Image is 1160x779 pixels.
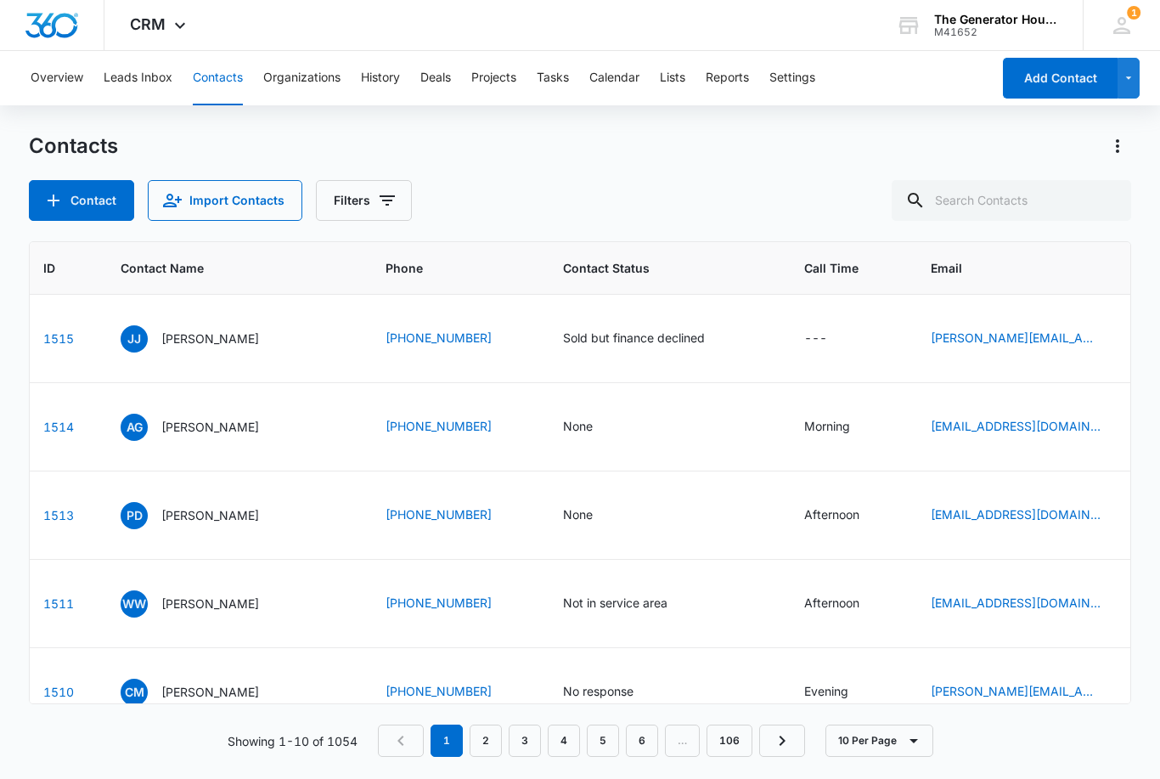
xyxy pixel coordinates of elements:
[563,682,664,703] div: Contact Status - No response - Select to Edit Field
[386,505,522,526] div: Phone - +1 (337) 384-7876 - Select to Edit Field
[931,594,1101,612] a: [EMAIL_ADDRESS][DOMAIN_NAME]
[931,329,1101,347] a: [PERSON_NAME][EMAIL_ADDRESS][DOMAIN_NAME]
[43,508,74,522] a: Navigate to contact details page for Pamela Dennis
[470,725,502,757] a: Page 2
[804,682,879,703] div: Call Time - Evening - Select to Edit Field
[825,725,933,757] button: 10 Per Page
[43,685,74,699] a: Navigate to contact details page for Christina Mercer
[263,51,341,105] button: Organizations
[121,325,290,353] div: Contact Name - Jessie Jenkins - Select to Edit Field
[378,725,805,757] nav: Pagination
[386,682,522,703] div: Phone - +1 (903) 707-4052 - Select to Edit Field
[707,725,752,757] a: Page 106
[386,259,498,277] span: Phone
[931,505,1131,526] div: Email - dennispamela05@gmail.com - Select to Edit Field
[1127,6,1140,20] span: 1
[537,51,569,105] button: Tasks
[121,414,290,441] div: Contact Name - Anna Gobert - Select to Edit Field
[892,180,1131,221] input: Search Contacts
[563,505,593,523] div: None
[660,51,685,105] button: Lists
[31,51,83,105] button: Overview
[161,595,259,612] p: [PERSON_NAME]
[587,725,619,757] a: Page 5
[161,683,259,701] p: [PERSON_NAME]
[563,594,667,612] div: Not in service area
[804,329,858,349] div: Call Time - - Select to Edit Field
[43,331,74,346] a: Navigate to contact details page for Jessie Jenkins
[931,329,1131,349] div: Email - alice.jimenez91@gmail.com - Select to Edit Field
[104,51,172,105] button: Leads Inbox
[563,417,623,437] div: Contact Status - None - Select to Edit Field
[121,590,148,618] span: WW
[804,594,890,614] div: Call Time - Afternoon - Select to Edit Field
[769,51,815,105] button: Settings
[161,418,259,436] p: [PERSON_NAME]
[43,596,74,611] a: Navigate to contact details page for Wayne Willsie
[931,594,1131,614] div: Email - waynewillisie@gmail.com - Select to Edit Field
[804,417,850,435] div: Morning
[431,725,463,757] em: 1
[121,679,290,706] div: Contact Name - Christina Mercer - Select to Edit Field
[193,51,243,105] button: Contacts
[148,180,302,221] button: Import Contacts
[228,732,358,750] p: Showing 1-10 of 1054
[386,594,522,614] div: Phone - +1 (903) 327-3282 - Select to Edit Field
[563,329,705,347] div: Sold but finance declined
[563,259,739,277] span: Contact Status
[804,505,859,523] div: Afternoon
[471,51,516,105] button: Projects
[931,259,1107,277] span: Email
[316,180,412,221] button: Filters
[589,51,639,105] button: Calendar
[563,594,698,614] div: Contact Status - Not in service area - Select to Edit Field
[804,329,827,349] div: ---
[804,259,890,277] span: Call Time
[43,420,74,434] a: Navigate to contact details page for Anna Gobert
[931,682,1131,703] div: Email - Christina.mercer@mavs.uta.edu - Select to Edit Field
[931,682,1101,700] a: [PERSON_NAME][EMAIL_ADDRESS][PERSON_NAME][DOMAIN_NAME]
[29,133,118,159] h1: Contacts
[1127,6,1140,20] div: notifications count
[804,417,881,437] div: Call Time - Morning - Select to Edit Field
[804,682,848,700] div: Evening
[121,679,148,706] span: CM
[931,417,1101,435] a: [EMAIL_ADDRESS][DOMAIN_NAME]
[563,505,623,526] div: Contact Status - None - Select to Edit Field
[161,330,259,347] p: [PERSON_NAME]
[548,725,580,757] a: Page 4
[706,51,749,105] button: Reports
[386,417,522,437] div: Phone - +1 (337) 549-3567 - Select to Edit Field
[934,26,1058,38] div: account id
[121,502,290,529] div: Contact Name - Pamela Dennis - Select to Edit Field
[386,594,492,612] a: [PHONE_NUMBER]
[563,682,633,700] div: No response
[29,180,134,221] button: Add Contact
[563,329,735,349] div: Contact Status - Sold but finance declined - Select to Edit Field
[626,725,658,757] a: Page 6
[386,682,492,700] a: [PHONE_NUMBER]
[161,506,259,524] p: [PERSON_NAME]
[420,51,451,105] button: Deals
[121,502,148,529] span: PD
[121,325,148,353] span: JJ
[386,329,522,349] div: Phone - (903) 747-6181 - Select to Edit Field
[386,505,492,523] a: [PHONE_NUMBER]
[1003,58,1118,99] button: Add Contact
[804,505,890,526] div: Call Time - Afternoon - Select to Edit Field
[759,725,805,757] a: Next Page
[931,417,1131,437] div: Email - annagobert@gmail.com - Select to Edit Field
[804,594,859,612] div: Afternoon
[934,13,1058,26] div: account name
[386,329,492,347] a: [PHONE_NUMBER]
[43,259,55,277] span: ID
[386,417,492,435] a: [PHONE_NUMBER]
[509,725,541,757] a: Page 3
[563,417,593,435] div: None
[361,51,400,105] button: History
[121,414,148,441] span: AG
[931,505,1101,523] a: [EMAIL_ADDRESS][DOMAIN_NAME]
[121,259,320,277] span: Contact Name
[121,590,290,618] div: Contact Name - Wayne Willsie - Select to Edit Field
[130,15,166,33] span: CRM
